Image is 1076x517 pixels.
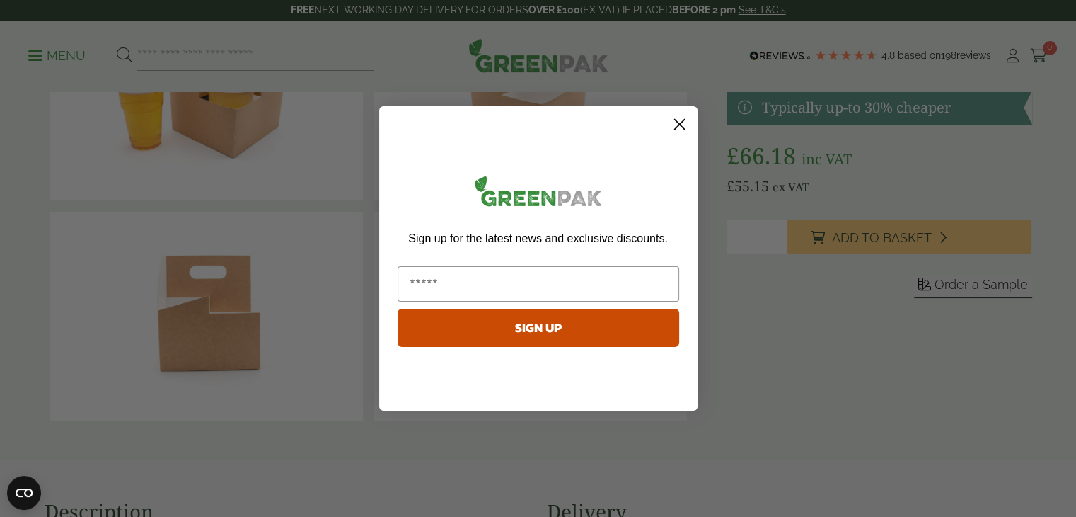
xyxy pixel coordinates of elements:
span: Sign up for the latest news and exclusive discounts. [408,232,667,244]
button: Open CMP widget [7,476,41,510]
button: Close dialog [667,112,692,137]
button: SIGN UP [398,309,679,347]
input: Email [398,266,679,302]
img: greenpak_logo [398,170,679,217]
